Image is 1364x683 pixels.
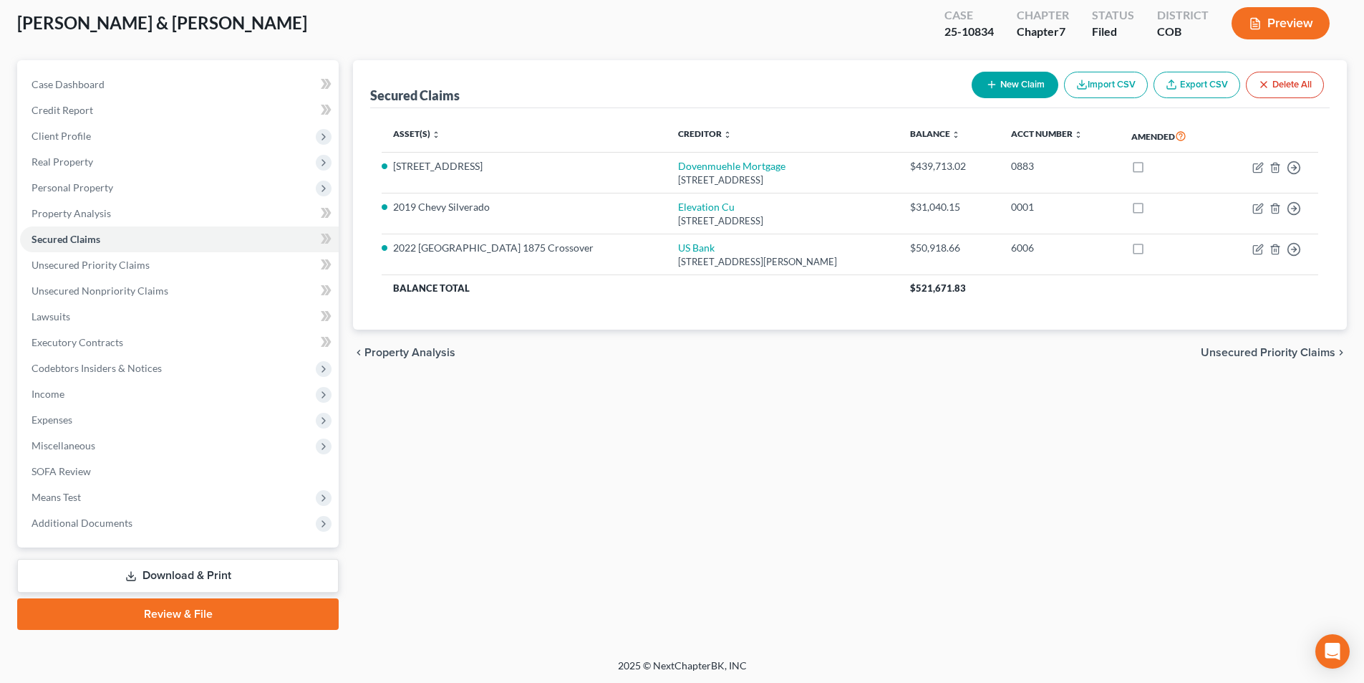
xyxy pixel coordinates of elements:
a: Lawsuits [20,304,339,330]
div: [STREET_ADDRESS][PERSON_NAME] [678,255,887,269]
div: Chapter [1017,24,1069,40]
div: 25-10834 [944,24,994,40]
a: Unsecured Nonpriority Claims [20,278,339,304]
th: Balance Total [382,275,899,301]
div: 6006 [1011,241,1108,255]
li: 2022 [GEOGRAPHIC_DATA] 1875 Crossover [393,241,655,255]
button: Delete All [1246,72,1324,98]
button: New Claim [972,72,1058,98]
li: 2019 Chevy Silverado [393,200,655,214]
div: 0001 [1011,200,1108,214]
span: Income [32,388,64,400]
a: Elevation Cu [678,201,735,213]
a: Balance unfold_more [910,128,960,139]
span: Expenses [32,414,72,426]
div: Case [944,7,994,24]
span: $521,671.83 [910,282,966,294]
span: Additional Documents [32,517,132,529]
span: Secured Claims [32,233,100,245]
button: Unsecured Priority Claims chevron_right [1201,347,1347,358]
div: Open Intercom Messenger [1315,634,1350,669]
div: District [1157,7,1209,24]
span: Codebtors Insiders & Notices [32,362,162,374]
span: Unsecured Priority Claims [1201,347,1335,358]
a: Export CSV [1153,72,1240,98]
div: Filed [1092,24,1134,40]
a: US Bank [678,242,715,254]
a: Case Dashboard [20,72,339,97]
i: unfold_more [432,130,440,139]
button: Preview [1232,7,1330,39]
div: [STREET_ADDRESS] [678,173,887,187]
i: unfold_more [723,130,732,139]
i: chevron_left [353,347,364,358]
li: [STREET_ADDRESS] [393,159,655,173]
span: Client Profile [32,130,91,142]
span: Miscellaneous [32,439,95,452]
div: Chapter [1017,7,1069,24]
span: Unsecured Nonpriority Claims [32,285,168,297]
a: Unsecured Priority Claims [20,252,339,278]
i: chevron_right [1335,347,1347,358]
i: unfold_more [1074,130,1083,139]
a: Credit Report [20,97,339,123]
span: Real Property [32,156,93,168]
button: chevron_left Property Analysis [353,347,455,358]
th: Amended [1120,120,1219,153]
span: Personal Property [32,181,113,194]
div: Secured Claims [370,87,460,104]
div: [STREET_ADDRESS] [678,214,887,228]
i: unfold_more [952,130,960,139]
span: Case Dashboard [32,78,105,90]
a: Executory Contracts [20,330,339,355]
span: Executory Contracts [32,336,123,348]
a: Acct Number unfold_more [1011,128,1083,139]
span: 7 [1059,24,1065,38]
a: Creditor unfold_more [678,128,732,139]
div: $439,713.02 [910,159,987,173]
a: Property Analysis [20,201,339,226]
div: $31,040.15 [910,200,987,214]
a: Review & File [17,598,339,630]
a: Download & Print [17,559,339,593]
a: SOFA Review [20,459,339,484]
span: [PERSON_NAME] & [PERSON_NAME] [17,12,307,33]
span: SOFA Review [32,465,91,477]
div: 0883 [1011,159,1108,173]
span: Property Analysis [364,347,455,358]
a: Secured Claims [20,226,339,252]
span: Credit Report [32,104,93,116]
div: Status [1092,7,1134,24]
button: Import CSV [1064,72,1148,98]
a: Dovenmuehle Mortgage [678,160,785,172]
span: Lawsuits [32,310,70,323]
span: Unsecured Priority Claims [32,259,150,271]
div: COB [1157,24,1209,40]
span: Property Analysis [32,207,111,219]
a: Asset(s) unfold_more [393,128,440,139]
div: $50,918.66 [910,241,987,255]
span: Means Test [32,491,81,503]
